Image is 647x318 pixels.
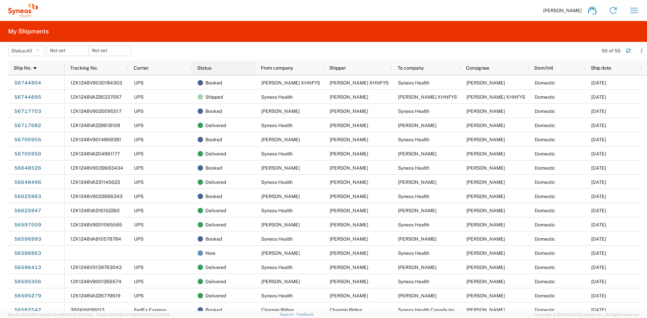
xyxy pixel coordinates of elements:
[398,65,424,71] span: To company
[330,151,368,156] span: Juan Gonzalez
[591,151,606,156] span: 09/03/2025
[466,194,505,199] span: Juan Gonzalez
[330,307,362,313] span: Charmin Riding
[14,149,42,160] a: 56700950
[591,194,606,199] span: 08/27/2025
[466,65,489,71] span: Consignee
[591,279,606,284] span: 08/25/2025
[14,134,42,145] a: 56700955
[70,265,122,270] span: 1ZK1248V0139763043
[14,78,42,89] a: 56744904
[602,48,621,54] div: 50 of 55
[591,108,606,114] span: 09/04/2025
[466,265,505,270] span: Lauri Filar
[70,279,121,284] span: 1ZK1248V9001266574
[70,137,121,142] span: 1ZK1248V9014869381
[591,307,606,313] span: 08/26/2025
[466,250,505,256] span: Juan Gonzalez
[205,289,226,303] span: Delivered
[591,222,606,227] span: 08/25/2025
[466,179,505,185] span: Alyssa Schmidt
[330,108,368,114] span: Atreyee Sims
[261,307,294,313] span: Charmin Riding
[96,313,169,317] span: Client: 2025.18.0-27d3021
[591,208,606,213] span: 08/27/2025
[261,265,293,270] span: Syneos Health
[591,236,606,242] span: 08/25/2025
[398,123,437,128] span: Atreyee Sims
[535,236,555,242] span: Domestic
[261,293,293,298] span: Syneos Health
[330,236,368,242] span: Juan Gonzalez
[261,194,300,199] span: Marilyn Roman
[535,165,555,171] span: Domestic
[591,265,606,270] span: 08/25/2025
[134,265,143,270] span: UPS
[70,151,120,156] span: 1ZK1248VA204961177
[14,305,42,316] a: 56582542
[261,250,300,256] span: Lauri Filar
[398,279,429,284] span: Syneos Health
[466,279,505,284] span: Juan Gonzalez
[134,80,143,85] span: UPS
[205,246,216,260] span: New
[261,94,293,100] span: Syneos Health
[466,236,505,242] span: Lauri Filar
[535,94,555,100] span: Domestic
[591,94,606,100] span: 09/08/2025
[330,194,368,199] span: Marilyn Roman
[134,208,143,213] span: UPS
[134,165,143,171] span: UPS
[134,222,143,227] span: UPS
[466,307,505,313] span: Shaun Villafana
[591,179,606,185] span: 08/28/2025
[296,312,314,316] a: Feedback
[70,307,105,313] span: 392416696013
[14,191,42,202] a: 56625963
[14,291,42,301] a: 56595279
[261,165,300,171] span: Alyssa Schmidt
[134,151,143,156] span: UPS
[398,194,429,199] span: Syneos Health
[134,108,143,114] span: UPS
[535,279,555,284] span: Domestic
[14,106,42,117] a: 56717703
[70,179,120,185] span: 1ZK1248VA231145623
[398,265,437,270] span: Lauri Filar
[261,208,293,213] span: Syneos Health
[330,265,368,270] span: Juan Gonzalez
[280,312,296,316] a: Support
[330,222,368,227] span: Lauri Filar
[70,108,121,114] span: 1ZK1248V9020095517
[591,80,606,85] span: 09/08/2025
[134,194,143,199] span: UPS
[261,236,293,242] span: Syneos Health
[205,189,222,203] span: Booked
[398,94,457,100] span: Dawn Sternbach XHNFYS
[14,65,31,71] span: Ship No.
[591,165,606,171] span: 08/28/2025
[70,194,122,199] span: 1ZK1248V9022666343
[466,165,505,171] span: Juan Gonzalez
[330,293,368,298] span: Juan Gonzalez
[535,312,639,318] span: Copyright © [DATE]-[DATE] Agistix Inc., All Rights Reserved
[134,137,143,142] span: UPS
[535,250,555,256] span: Domestic
[535,123,555,128] span: Domestic
[535,265,555,270] span: Domestic
[330,208,368,213] span: Juan Gonzalez
[261,151,293,156] span: Syneos Health
[14,163,42,174] a: 56648526
[466,123,505,128] span: Atreyee Sims
[261,279,300,284] span: Amanda Eiber
[205,147,226,161] span: Delivered
[535,307,555,313] span: Domestic
[14,120,42,131] a: 56717682
[535,80,555,85] span: Domestic
[591,250,606,256] span: 08/26/2025
[535,208,555,213] span: Domestic
[134,94,143,100] span: UPS
[14,248,42,259] a: 56596863
[330,165,368,171] span: Alyssa Schmidt
[398,307,455,313] span: Syneos Health Canada Inc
